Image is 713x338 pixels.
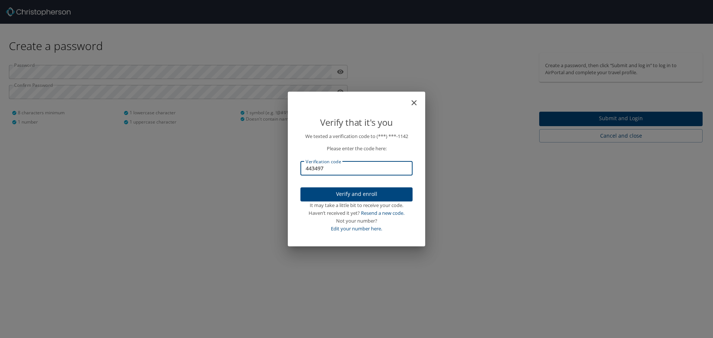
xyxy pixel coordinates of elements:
[361,210,404,216] a: Resend a new code.
[413,95,422,104] button: close
[306,190,407,199] span: Verify and enroll
[300,115,413,129] p: Verify that it's you
[300,145,413,152] p: Please enter the code here:
[300,187,413,202] button: Verify and enroll
[331,225,382,232] a: Edit your number here.
[300,201,413,209] div: It may take a little bit to receive your code.
[300,209,413,217] div: Haven’t received it yet?
[300,217,413,225] div: Not your number?
[300,132,413,140] p: We texted a verification code to (***) ***- 1142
